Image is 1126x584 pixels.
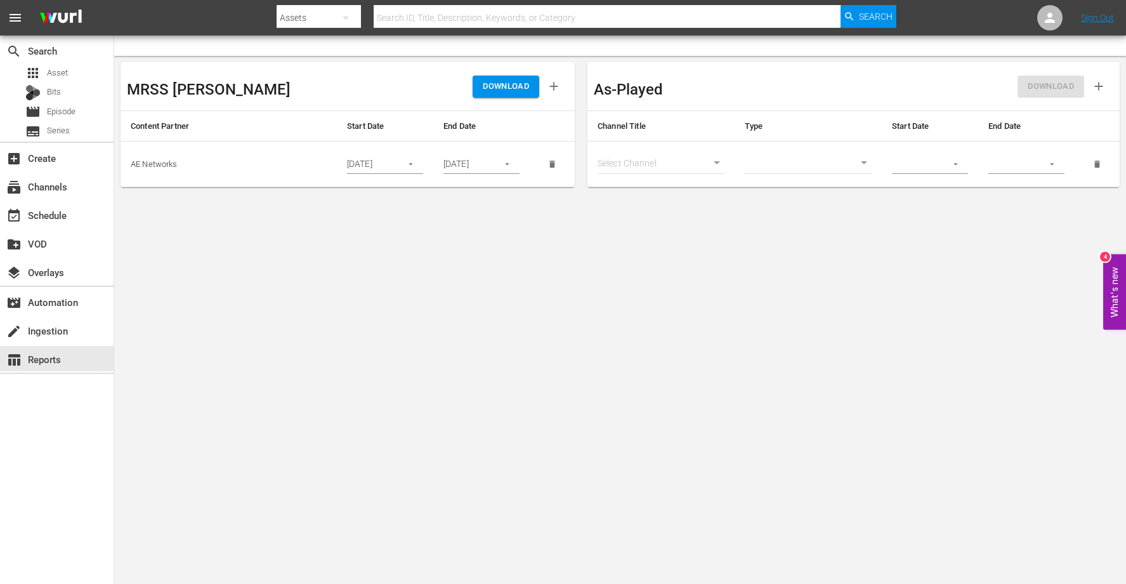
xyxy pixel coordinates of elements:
button: delete [1085,152,1110,176]
th: Start Date [337,111,433,142]
span: Channels [6,180,22,195]
span: Asset [25,65,41,81]
th: Channel Title [587,111,735,142]
span: Schedule [6,208,22,223]
span: Episode [25,104,41,119]
span: Search [6,44,22,59]
span: Series [47,124,70,137]
span: Asset [47,67,68,79]
div: 4 [1100,252,1110,262]
a: Sign Out [1081,13,1114,23]
span: Automation [6,295,22,310]
h3: As-Played [594,81,663,98]
span: Ingestion [6,324,22,339]
span: Search [859,5,893,28]
th: Type [735,111,882,142]
th: Start Date [882,111,978,142]
div: Bits [25,85,41,100]
span: Series [25,124,41,139]
button: Open Feedback Widget [1103,255,1126,330]
span: Bits [47,86,61,98]
div: Select Channel [598,155,724,174]
button: delete [540,152,565,176]
td: AE Networks [121,142,337,187]
img: ans4CAIJ8jUAAAAAAAAAAAAAAAAAAAAAAAAgQb4GAAAAAAAAAAAAAAAAAAAAAAAAJMjXAAAAAAAAAAAAAAAAAAAAAAAAgAT5G... [30,3,91,33]
span: Reports [6,352,22,368]
button: Search [841,5,896,28]
h3: MRSS [PERSON_NAME] [127,81,291,98]
th: Content Partner [121,111,337,142]
span: Create [6,151,22,166]
button: DOWNLOAD [473,76,539,98]
span: Overlays [6,265,22,281]
span: VOD [6,237,22,252]
th: End Date [433,111,530,142]
th: End Date [978,111,1075,142]
span: Episode [47,105,75,118]
span: menu [8,10,23,25]
span: DOWNLOAD [483,79,529,94]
